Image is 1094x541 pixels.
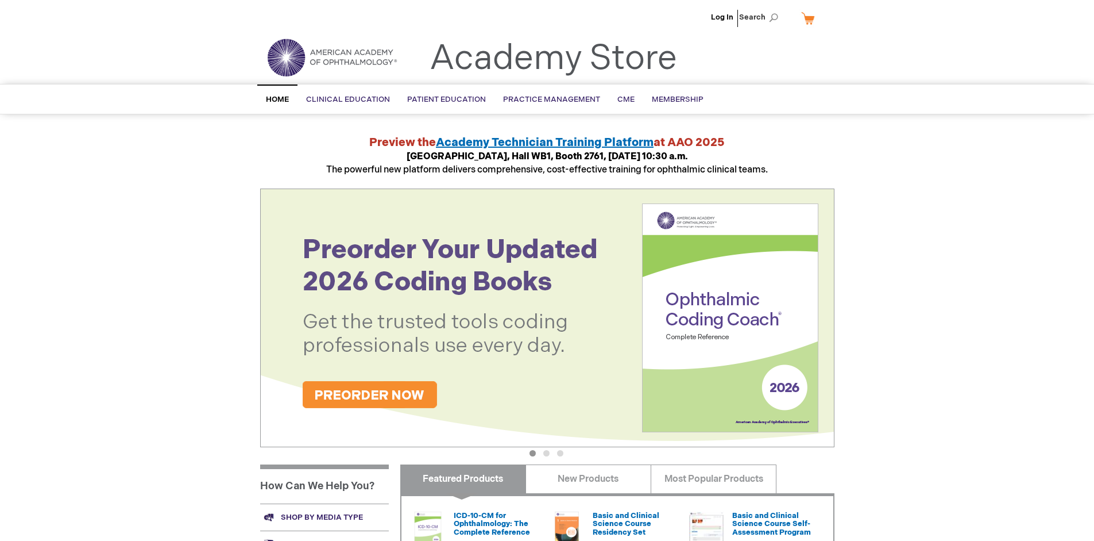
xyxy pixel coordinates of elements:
a: Most Popular Products [651,465,776,493]
a: Basic and Clinical Science Course Residency Set [593,511,659,537]
h1: How Can We Help You? [260,465,389,504]
span: Membership [652,95,703,104]
strong: Preview the at AAO 2025 [369,136,725,149]
span: The powerful new platform delivers comprehensive, cost-effective training for ophthalmic clinical... [326,151,768,175]
span: Practice Management [503,95,600,104]
strong: [GEOGRAPHIC_DATA], Hall WB1, Booth 2761, [DATE] 10:30 a.m. [407,151,688,162]
span: Patient Education [407,95,486,104]
span: CME [617,95,635,104]
span: Clinical Education [306,95,390,104]
button: 3 of 3 [557,450,563,456]
a: ICD-10-CM for Ophthalmology: The Complete Reference [454,511,530,537]
span: Search [739,6,783,29]
a: Academy Store [430,38,677,79]
a: Featured Products [400,465,526,493]
a: Academy Technician Training Platform [436,136,654,149]
span: Home [266,95,289,104]
a: Shop by media type [260,504,389,531]
a: New Products [525,465,651,493]
a: Log In [711,13,733,22]
button: 1 of 3 [529,450,536,456]
a: Basic and Clinical Science Course Self-Assessment Program [732,511,811,537]
button: 2 of 3 [543,450,550,456]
